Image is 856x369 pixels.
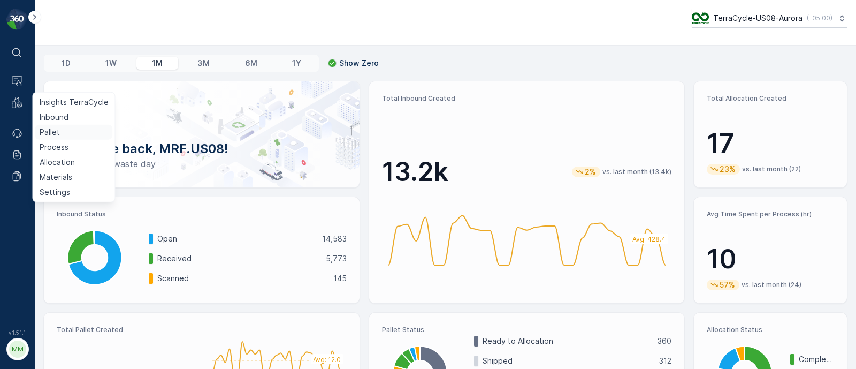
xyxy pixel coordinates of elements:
p: 23% [719,164,737,175]
p: vs. last month (22) [742,165,801,174]
p: 6M [245,58,257,69]
p: 145 [333,273,347,284]
p: 13.2k [382,156,448,188]
p: Total Pallet Created [57,326,197,334]
p: vs. last month (13.4k) [602,168,671,176]
p: Welcome back, MRF.US08! [61,140,342,157]
p: 1W [105,58,117,69]
p: Pallet Status [382,326,672,334]
p: Scanned [157,273,326,284]
span: v 1.51.1 [6,329,28,336]
p: TerraCycle-US08-Aurora [713,13,802,24]
div: MM [9,341,26,358]
p: 360 [658,336,671,347]
p: 17 [707,127,834,160]
img: image_ci7OI47.png [692,12,709,24]
p: Avg Time Spent per Process (hr) [707,210,834,219]
p: Ready to Allocation [483,336,651,347]
p: 312 [659,356,671,366]
p: 3M [197,58,210,69]
p: vs. last month (24) [742,281,801,289]
p: Allocation Status [707,326,834,334]
p: 2% [584,167,597,177]
p: Total Inbound Created [382,94,672,103]
p: 1Y [292,58,301,69]
p: 57% [719,280,736,290]
p: Completed [799,354,834,365]
button: TerraCycle-US08-Aurora(-05:00) [692,9,847,28]
button: MM [6,338,28,360]
p: Have a zero-waste day [61,157,342,170]
p: Open [157,234,315,244]
p: 1D [62,58,71,69]
p: Inbound Status [57,210,347,219]
p: Shipped [483,356,653,366]
p: Show Zero [339,58,379,69]
p: Total Allocation Created [707,94,834,103]
p: 14,583 [322,234,347,244]
img: logo [6,9,28,30]
p: 1M [152,58,163,69]
p: 10 [707,243,834,275]
p: Received [157,253,319,264]
p: 5,773 [326,253,347,264]
p: ( -05:00 ) [807,14,832,22]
